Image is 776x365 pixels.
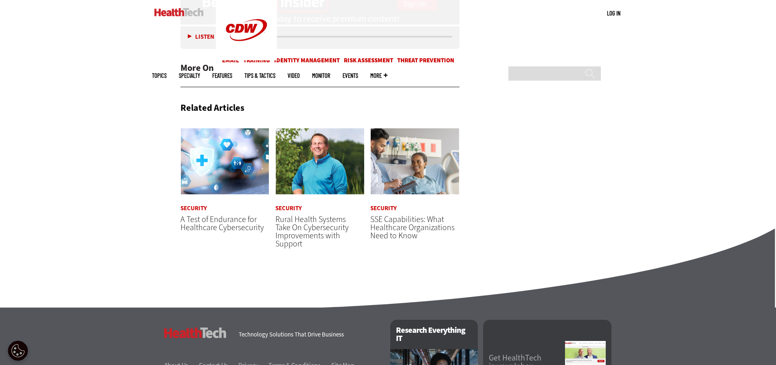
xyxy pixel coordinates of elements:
[607,9,620,17] a: Log in
[275,214,349,249] a: Rural Health Systems Take On Cybersecurity Improvements with Support
[180,214,264,233] a: A Test of Endurance for Healthcare Cybersecurity
[288,73,300,79] a: Video
[180,128,270,195] img: Healthcare cybersecurity
[275,205,302,211] a: Security
[607,9,620,18] div: User menu
[8,341,28,361] div: Cookie Settings
[370,205,397,211] a: Security
[275,128,365,195] img: Jim Roeder
[370,214,455,241] a: SSE Capabilities: What Healthcare Organizations Need to Know
[180,103,244,112] h3: Related Articles
[8,341,28,361] button: Open Preferences
[370,128,459,195] img: Doctor speaking with patient
[312,73,330,79] a: MonITor
[152,73,167,79] span: Topics
[212,73,232,79] a: Features
[179,73,200,79] span: Specialty
[180,205,207,211] a: Security
[164,328,226,338] h3: HealthTech
[244,73,275,79] a: Tips & Tactics
[154,8,204,16] img: Home
[370,73,387,79] span: More
[390,320,478,349] h2: Research Everything IT
[239,332,380,338] h4: Technology Solutions That Drive Business
[216,54,277,62] a: CDW
[343,73,358,79] a: Events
